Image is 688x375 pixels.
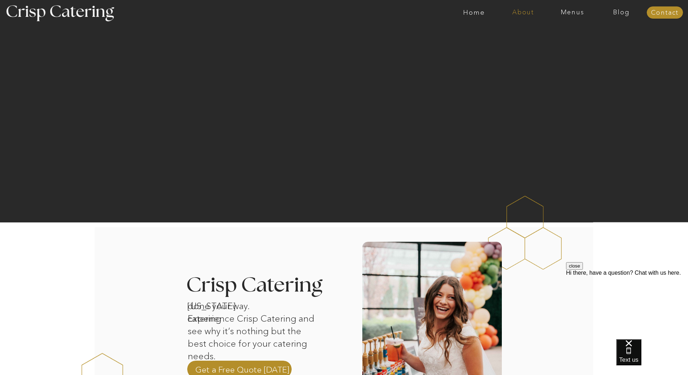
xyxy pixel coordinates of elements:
[195,364,289,375] a: Get a Free Quote [DATE]
[186,275,341,296] h3: Crisp Catering
[188,300,319,345] p: done your way. Experience Crisp Catering and see why it’s nothing but the best choice for your ca...
[566,262,688,348] iframe: podium webchat widget prompt
[449,9,499,16] a: Home
[597,9,646,16] a: Blog
[548,9,597,16] a: Menus
[647,9,683,16] a: Contact
[616,339,688,375] iframe: podium webchat widget bubble
[499,9,548,16] a: About
[187,300,262,309] h1: [US_STATE] catering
